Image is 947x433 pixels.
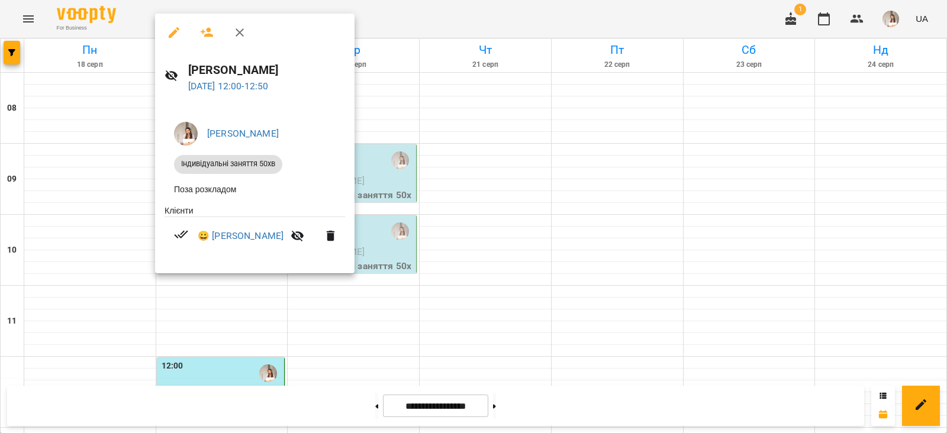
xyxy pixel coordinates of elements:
img: 712aada8251ba8fda70bc04018b69839.jpg [174,122,198,146]
span: Індивідуальні заняття 50хв [174,159,282,169]
h6: [PERSON_NAME] [188,61,345,79]
li: Поза розкладом [165,179,345,200]
a: [DATE] 12:00-12:50 [188,80,269,92]
svg: Візит сплачено [174,227,188,241]
a: [PERSON_NAME] [207,128,279,139]
ul: Клієнти [165,205,345,260]
a: 😀 [PERSON_NAME] [198,229,284,243]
